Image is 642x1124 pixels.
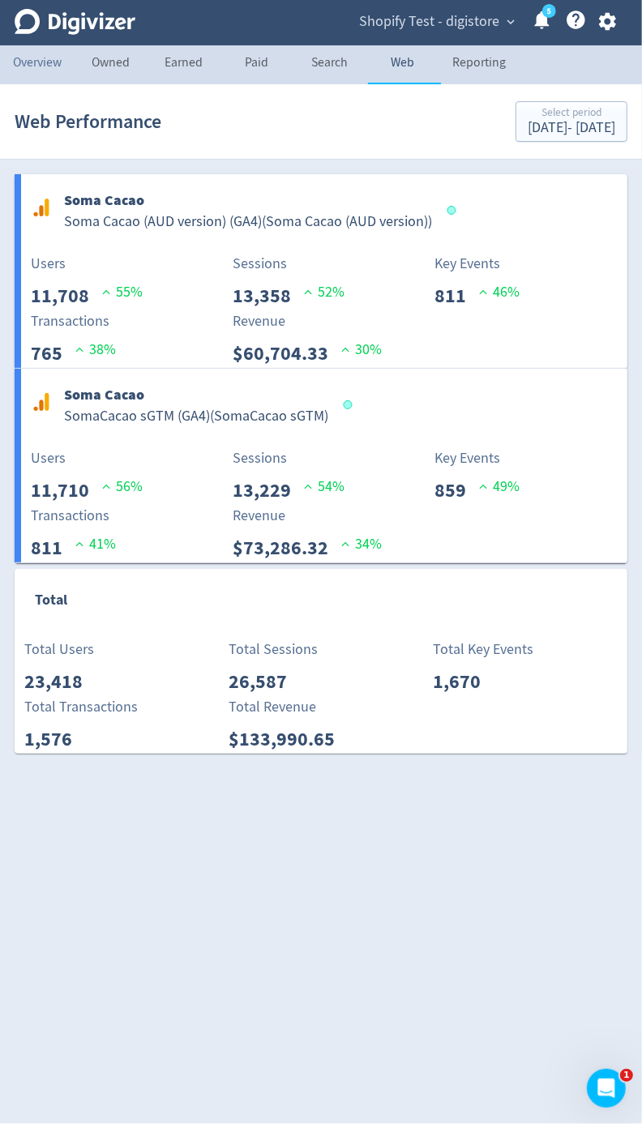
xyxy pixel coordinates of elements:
[233,310,382,332] p: Revenue
[64,212,432,232] h5: Soma Cacao (AUD version) (GA4) ( Soma Cacao (AUD version) )
[359,9,499,35] span: Shopify Test - digistore
[366,45,439,84] a: Web
[24,667,96,696] p: 23,418
[620,1069,633,1082] span: 1
[479,476,520,498] p: 49 %
[64,190,144,210] b: Soma Cacao
[15,369,627,562] a: Soma CacaoSomaCacao sGTM (GA4)(SomaCacao sGTM)Users11,710 56%Sessions13,229 54%Key Events859 49%T...
[587,1069,626,1108] iframe: Intercom live chat
[439,45,519,84] a: Reporting
[353,9,519,35] button: Shopify Test - digistore
[31,281,102,310] p: 11,708
[31,476,102,505] p: 11,710
[233,533,341,562] p: $73,286.32
[233,253,345,275] p: Sessions
[528,121,615,135] div: [DATE] - [DATE]
[447,206,461,215] span: Data last synced: 5 Sep 2025, 10:02am (AEST)
[433,639,533,660] p: Total Key Events
[516,101,627,142] button: Select period[DATE]- [DATE]
[15,96,161,147] h1: Web Performance
[304,476,345,498] p: 54 %
[341,339,382,361] p: 30 %
[344,400,357,409] span: Data last synced: 5 Sep 2025, 10:02am (AEST)
[341,533,382,555] p: 34 %
[434,476,479,505] p: 859
[31,505,116,527] p: Transactions
[75,339,116,361] p: 38 %
[233,339,341,368] p: $60,704.33
[434,253,520,275] p: Key Events
[503,15,518,29] span: expand_more
[229,667,300,696] p: 26,587
[31,447,143,469] p: Users
[75,45,148,84] a: Owned
[102,281,143,303] p: 55 %
[75,533,116,555] p: 41 %
[24,696,138,718] p: Total Transactions
[32,392,51,412] svg: Google Analytics
[229,696,348,718] p: Total Revenue
[24,724,85,754] p: 1,576
[32,198,51,217] svg: Google Analytics
[433,667,494,696] p: 1,670
[479,281,520,303] p: 46 %
[102,476,143,498] p: 56 %
[24,639,96,660] p: Total Users
[15,174,627,368] a: Soma CacaoSoma Cacao (AUD version) (GA4)(Soma Cacao (AUD version))Users11,708 55%Sessions13,358 5...
[31,253,143,275] p: Users
[220,45,293,84] a: Paid
[229,724,348,754] p: $133,990.65
[31,310,116,332] p: Transactions
[233,447,345,469] p: Sessions
[547,6,551,17] text: 5
[528,107,615,121] div: Select period
[31,533,75,562] p: 811
[148,45,220,84] a: Earned
[233,505,382,527] p: Revenue
[233,281,304,310] p: 13,358
[233,476,304,505] p: 13,229
[31,339,75,368] p: 765
[64,407,328,426] h5: SomaCacao sGTM (GA4) ( SomaCacao sGTM )
[542,4,556,18] a: 5
[304,281,345,303] p: 52 %
[35,588,627,619] div: Total
[434,281,479,310] p: 811
[293,45,366,84] a: Search
[434,447,520,469] p: Key Events
[229,639,318,660] p: Total Sessions
[64,385,144,404] b: Soma Cacao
